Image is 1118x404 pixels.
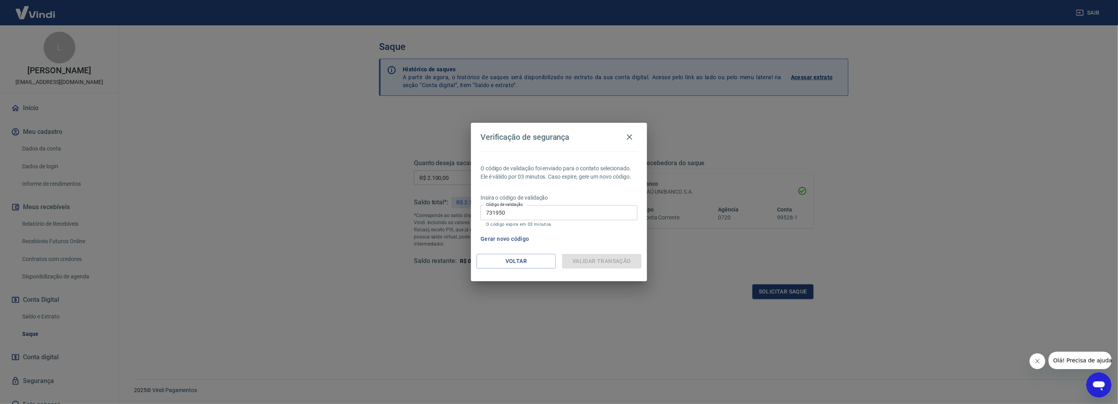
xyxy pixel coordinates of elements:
[481,132,570,142] h4: Verificação de segurança
[1049,352,1112,369] iframe: Mensagem da empresa
[1086,372,1112,398] iframe: Botão para abrir a janela de mensagens
[5,6,67,12] span: Olá! Precisa de ajuda?
[481,164,637,181] p: O código de validação foi enviado para o contato selecionado. Ele é válido por 03 minutos. Caso e...
[477,232,532,246] button: Gerar novo código
[1030,353,1045,369] iframe: Fechar mensagem
[481,194,637,202] p: Insira o código de validação
[486,222,632,227] p: O código expira em 03 minutos.
[486,202,523,208] label: Código de validação
[477,254,556,269] button: Voltar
